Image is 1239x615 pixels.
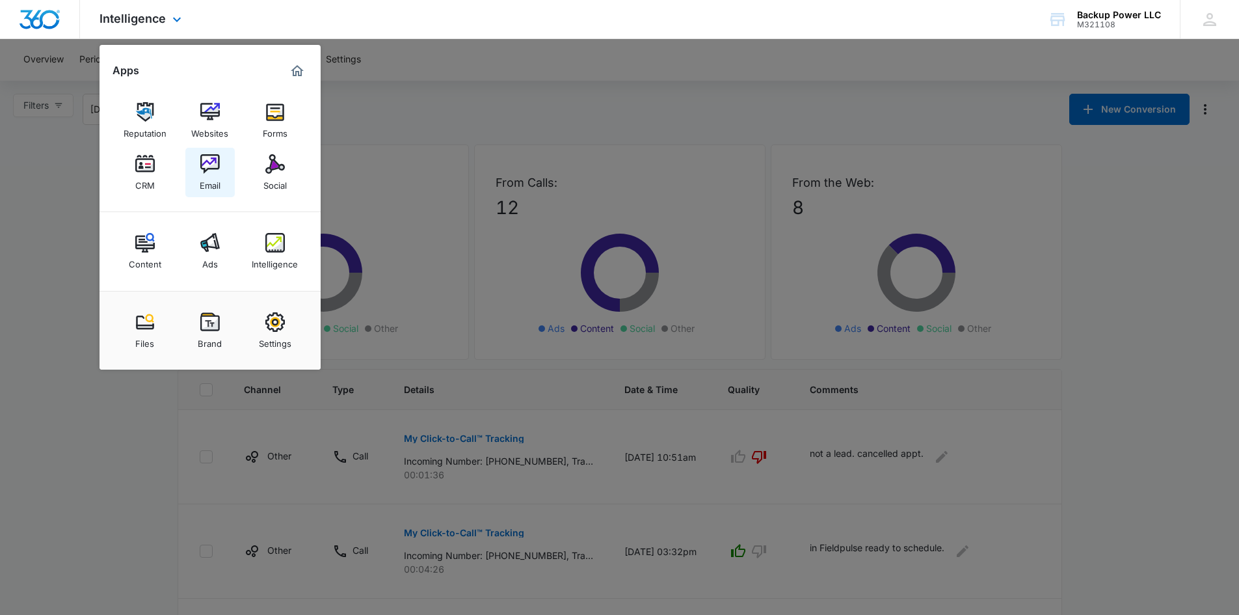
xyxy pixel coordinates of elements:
div: Settings [259,332,291,349]
a: Forms [250,96,300,145]
div: CRM [135,174,155,191]
div: account id [1077,20,1161,29]
div: Forms [263,122,287,139]
div: Ads [202,253,218,269]
a: Social [250,148,300,197]
a: Brand [185,306,235,355]
div: Intelligence [252,253,298,269]
div: Reputation [124,122,167,139]
a: Reputation [120,96,170,145]
a: Content [120,226,170,276]
div: Websites [191,122,228,139]
a: Settings [250,306,300,355]
a: Websites [185,96,235,145]
a: Ads [185,226,235,276]
div: Email [200,174,220,191]
a: Files [120,306,170,355]
div: Files [135,332,154,349]
div: account name [1077,10,1161,20]
div: Content [129,253,161,269]
span: Intelligence [100,12,166,25]
a: Intelligence [250,226,300,276]
a: Marketing 360® Dashboard [287,61,308,81]
div: Brand [198,332,222,349]
a: Email [185,148,235,197]
a: CRM [120,148,170,197]
h2: Apps [113,64,139,77]
div: Social [263,174,287,191]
